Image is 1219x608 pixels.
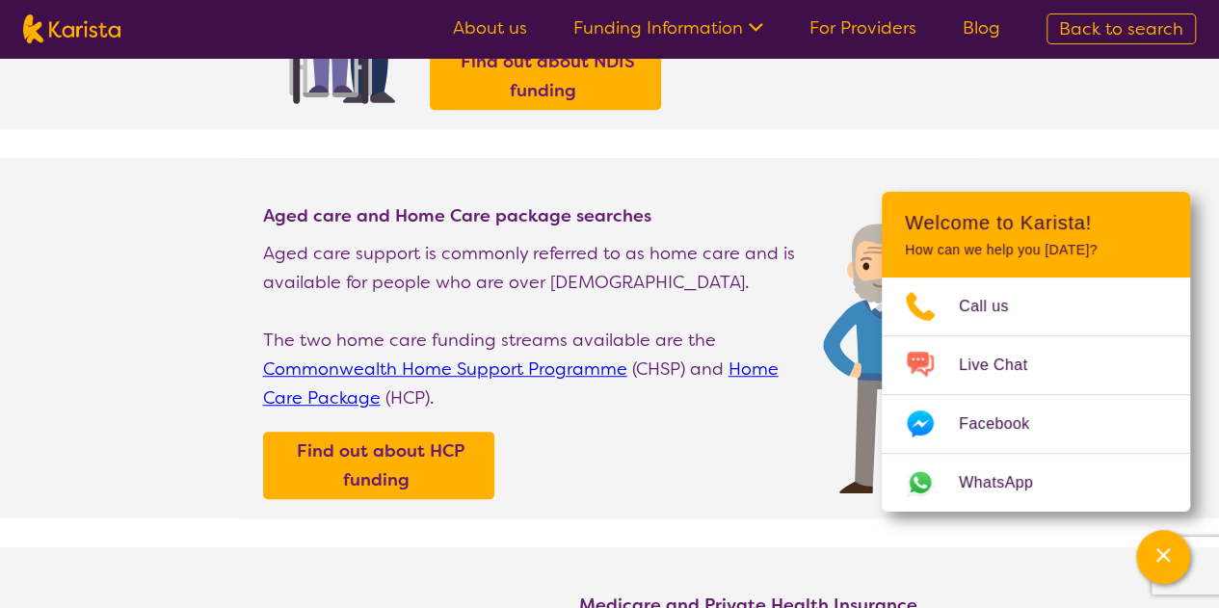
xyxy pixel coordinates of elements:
a: Back to search [1047,13,1196,44]
b: Find out about HCP funding [297,439,464,491]
span: Facebook [959,410,1052,438]
a: Funding Information [573,16,763,40]
h4: Aged care and Home Care package searches [263,204,804,227]
span: Back to search [1059,17,1183,40]
ul: Choose channel [882,278,1190,512]
a: Find out about NDIS funding [435,47,656,105]
a: For Providers [809,16,916,40]
p: The two home care funding streams available are the (CHSP) and (HCP). [263,326,804,412]
button: Channel Menu [1136,530,1190,584]
a: About us [453,16,527,40]
h2: Welcome to Karista! [905,211,1167,234]
div: Channel Menu [882,192,1190,512]
p: Aged care support is commonly referred to as home care and is available for people who are over [... [263,239,804,297]
a: Commonwealth Home Support Programme [263,357,627,381]
a: Web link opens in a new tab. [882,454,1190,512]
span: WhatsApp [959,468,1056,497]
a: Blog [963,16,1000,40]
img: Karista logo [23,14,120,43]
span: Live Chat [959,351,1050,380]
img: Find Age care and home care package services and providers [823,224,938,493]
p: How can we help you [DATE]? [905,242,1167,258]
a: Find out about HCP funding [268,436,490,494]
span: Call us [959,292,1032,321]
